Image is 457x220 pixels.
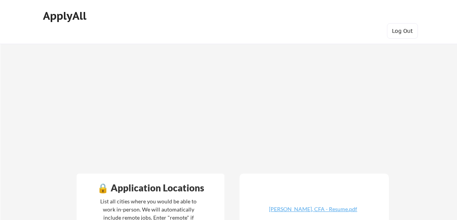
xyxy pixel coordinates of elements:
[43,9,89,22] div: ApplyAll
[267,206,359,218] a: [PERSON_NAME], CFA - Resume.pdf
[387,23,418,39] button: Log Out
[267,206,359,212] div: [PERSON_NAME], CFA - Resume.pdf
[79,183,223,193] div: 🔒 Application Locations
